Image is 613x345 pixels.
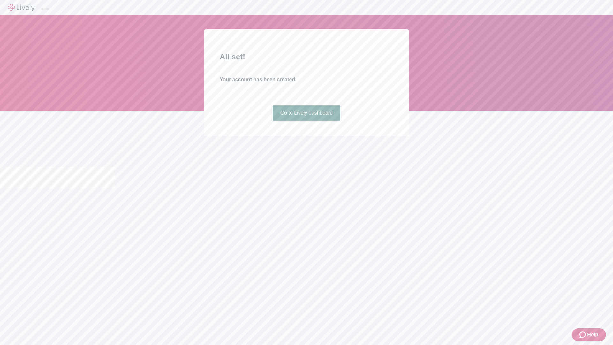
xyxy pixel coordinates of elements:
[273,105,341,121] a: Go to Lively dashboard
[220,76,393,83] h4: Your account has been created.
[579,331,587,339] svg: Zendesk support icon
[572,328,606,341] button: Zendesk support iconHelp
[8,4,34,11] img: Lively
[587,331,598,339] span: Help
[42,8,47,10] button: Log out
[220,51,393,63] h2: All set!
